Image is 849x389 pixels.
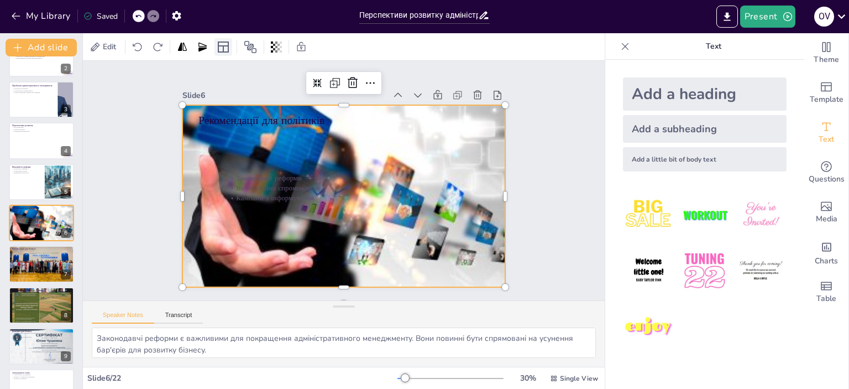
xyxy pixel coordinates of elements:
[12,293,71,295] p: Адаптація міжнародних стандартів
[12,170,41,172] p: Комплексний підхід
[61,187,71,197] div: 5
[9,246,74,282] div: 7
[222,71,503,175] p: Рекомендації для політиків
[18,220,76,222] p: Інституційна спроможність
[215,44,412,117] div: Slide 6
[560,374,598,383] span: Single View
[244,40,257,54] span: Position
[12,330,71,333] p: Виклики для бізнесу
[12,295,71,297] p: Доступ до ресурсів
[14,57,73,59] p: Корпоративна соціальна відповідальність
[623,115,787,143] div: Add a subheading
[12,250,71,252] p: Впровадження етичних кодексів
[12,90,55,92] p: Бюрократична неефективність
[814,7,834,27] div: O V
[814,6,834,28] button: O V
[804,73,848,113] div: Add ready made slides
[61,146,71,156] div: 4
[12,127,55,129] p: Нові ініціативи
[623,245,674,297] img: 4.jpeg
[92,312,154,324] button: Speaker Notes
[9,164,74,200] div: 5
[804,113,848,153] div: Add text boxes
[804,193,848,232] div: Add images, graphics, shapes or video
[623,302,674,353] img: 7.jpeg
[154,312,203,324] button: Transcript
[61,351,71,361] div: 9
[12,168,41,170] p: Необхідність реформ
[18,219,76,221] p: Законодавчі реформи
[61,64,71,74] div: 2
[810,94,843,106] span: Template
[623,189,674,241] img: 1.jpeg
[515,373,541,383] div: 30 %
[101,42,118,52] span: Edit
[12,332,71,334] p: Нестабільність політичної ситуації
[809,173,845,185] span: Questions
[819,133,834,146] span: Text
[12,247,71,251] p: Рекомендації для бізнесу
[14,55,73,58] p: Технології в адміністративному менеджменті
[804,33,848,73] div: Change the overall theme
[61,310,71,320] div: 8
[9,122,74,159] div: 4
[12,254,71,256] p: Прозорість в бізнесі
[735,189,787,241] img: 3.jpeg
[18,222,76,225] p: Кампанії з інформування
[12,252,71,254] p: Корпоративна соціальна відповідальність
[12,172,41,174] p: Підвищення прозорості
[12,131,55,133] p: Міжнародні партнерства
[12,84,55,87] p: Проблеми адміністративного менеджменту
[12,92,55,94] p: Слабке нормативно-правове регулювання
[92,328,596,358] textarea: Законодавчі реформи є важливими для покращення адміністративного менеджменту. Вони повинні бути с...
[12,128,55,131] p: Правові реформи
[634,33,793,60] p: Text
[12,124,55,127] p: Перспективи розвитку
[12,334,71,336] p: Корупція
[87,373,397,383] div: Slide 6 / 22
[12,374,71,376] p: Актуальність дослідження
[6,39,77,56] button: Add slide
[12,377,71,380] p: Основи для реформ
[232,137,511,237] p: Законодавчі реформи
[623,147,787,172] div: Add a little bit of body text
[623,77,787,111] div: Add a heading
[61,105,71,115] div: 3
[9,81,74,118] div: 3
[83,11,118,22] div: Saved
[8,7,75,25] button: My Library
[61,269,71,279] div: 7
[12,87,55,90] p: Корупція як проблема
[359,7,478,23] input: Insert title
[740,6,795,28] button: Present
[12,288,71,292] p: Важливість міжнародної співпраці
[214,38,232,56] div: Layout
[814,54,839,66] span: Theme
[9,328,74,365] div: 9
[804,153,848,193] div: Get real-time input from your audience
[816,293,836,305] span: Table
[804,272,848,312] div: Add a table
[9,287,74,324] div: 8
[12,336,71,339] p: Пошук нових можливостей
[815,255,838,267] span: Charts
[679,245,730,297] img: 5.jpeg
[12,206,71,210] p: Рекомендації для політиків
[12,165,41,168] p: Важливість реформ
[226,156,505,256] p: Кампанії з інформування
[9,205,74,241] div: 6
[9,40,74,76] div: 2
[716,6,738,28] button: Export to PowerPoint
[12,371,71,374] p: Актуальність теми
[679,189,730,241] img: 2.jpeg
[735,245,787,297] img: 6.jpeg
[228,147,508,246] p: Інституційна спроможність
[12,375,71,377] p: Вплив на управлінські практики
[61,228,71,238] div: 6
[816,213,837,225] span: Media
[804,232,848,272] div: Add charts and graphs
[12,291,71,293] p: Обмін знаннями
